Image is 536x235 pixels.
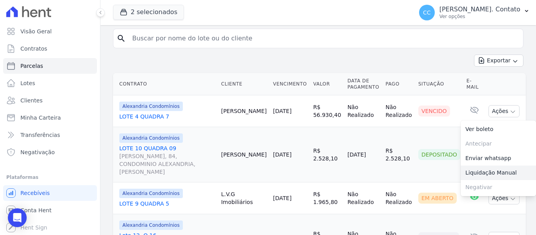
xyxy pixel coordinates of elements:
[119,220,183,230] span: Alexandria Condomínios
[3,93,97,108] a: Clientes
[218,95,270,127] td: [PERSON_NAME]
[128,31,520,46] input: Buscar por nome do lote ou do cliente
[20,97,42,104] span: Clientes
[119,133,183,143] span: Alexandria Condomínios
[270,73,310,95] th: Vencimento
[463,73,485,95] th: E-mail
[218,73,270,95] th: Cliente
[461,180,536,195] span: Negativar
[344,95,382,127] td: Não Realizado
[3,185,97,201] a: Recebíveis
[218,127,270,182] td: [PERSON_NAME]
[423,10,431,15] span: CC
[117,34,126,43] i: search
[218,182,270,214] td: L.V.G Imobiliários
[474,55,523,67] button: Exportar
[344,73,382,95] th: Data de Pagamento
[418,193,457,204] div: Em Aberto
[119,152,215,176] span: [PERSON_NAME], 84, CONDOMINIO ALEXANDRIA, [PERSON_NAME]
[119,144,215,176] a: LOTE 10 QUADRA 09[PERSON_NAME], 84, CONDOMINIO ALEXANDRIA, [PERSON_NAME]
[119,189,183,198] span: Alexandria Condomínios
[461,166,536,180] a: Liquidação Manual
[382,182,415,214] td: Não Realizado
[344,127,382,182] td: [DATE]
[119,200,215,208] a: LOTE 9 QUADRA 5
[20,79,35,87] span: Lotes
[8,208,27,227] div: Open Intercom Messenger
[310,127,344,182] td: R$ 2.528,10
[113,5,184,20] button: 2 selecionados
[20,45,47,53] span: Contratos
[3,75,97,91] a: Lotes
[439,5,520,13] p: [PERSON_NAME]. Contato
[3,110,97,126] a: Minha Carteira
[3,24,97,39] a: Visão Geral
[20,114,61,122] span: Minha Carteira
[310,95,344,127] td: R$ 56.930,40
[20,189,50,197] span: Recebíveis
[418,106,450,117] div: Vencido
[6,173,94,182] div: Plataformas
[439,13,520,20] p: Ver opções
[418,149,460,160] div: Depositado
[113,73,218,95] th: Contrato
[413,2,536,24] button: CC [PERSON_NAME]. Contato Ver opções
[20,27,52,35] span: Visão Geral
[489,192,520,204] button: Ações
[20,62,43,70] span: Parcelas
[310,73,344,95] th: Valor
[119,102,183,111] span: Alexandria Condomínios
[119,113,215,120] a: LOTE 4 QUADRA 7
[382,127,415,182] td: R$ 2.528,10
[3,41,97,56] a: Contratos
[461,122,536,137] a: Ver boleto
[3,58,97,74] a: Parcelas
[273,151,292,158] a: [DATE]
[344,182,382,214] td: Não Realizado
[3,144,97,160] a: Negativação
[20,148,55,156] span: Negativação
[310,182,344,214] td: R$ 1.965,80
[273,108,292,114] a: [DATE]
[3,127,97,143] a: Transferências
[20,131,60,139] span: Transferências
[461,151,536,166] a: Enviar whatsapp
[382,73,415,95] th: Pago
[382,95,415,127] td: Não Realizado
[20,206,51,214] span: Conta Hent
[489,105,520,117] button: Ações
[273,195,292,201] a: [DATE]
[3,202,97,218] a: Conta Hent
[461,137,536,151] span: Antecipar
[415,73,463,95] th: Situação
